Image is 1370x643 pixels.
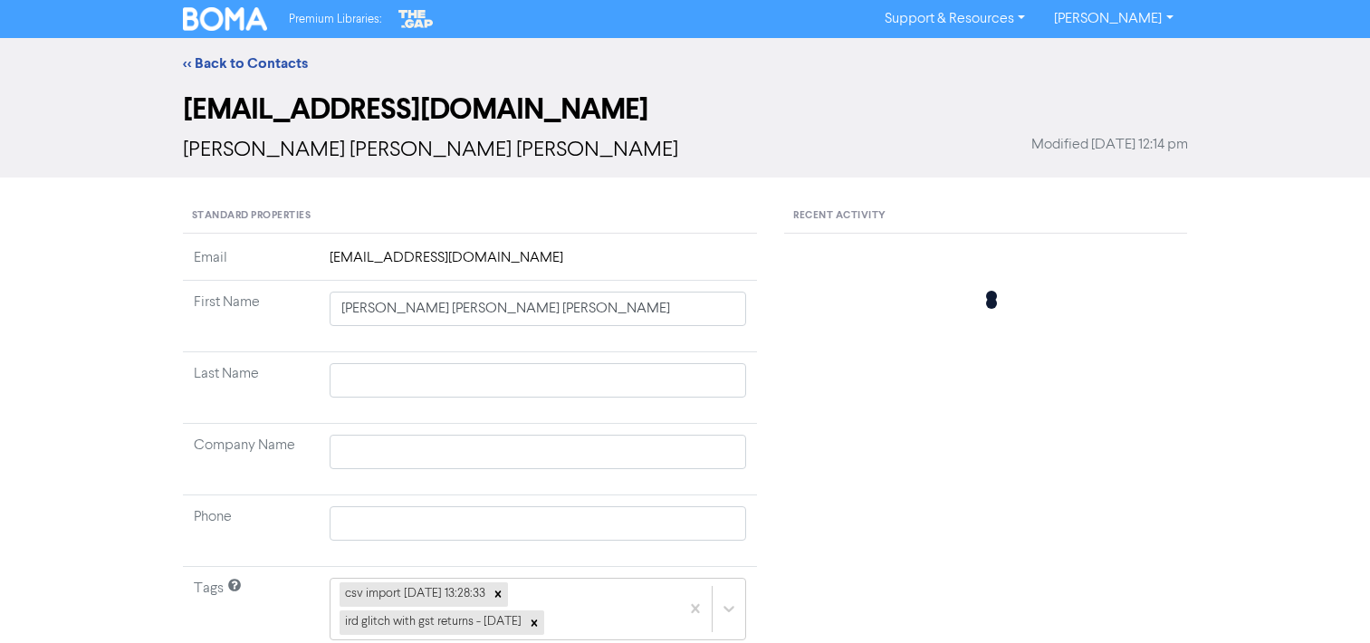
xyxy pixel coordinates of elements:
[183,54,308,72] a: << Back to Contacts
[340,582,488,606] div: csv import [DATE] 13:28:33
[1039,5,1187,34] a: [PERSON_NAME]
[289,14,381,25] span: Premium Libraries:
[183,139,678,161] span: [PERSON_NAME] [PERSON_NAME] [PERSON_NAME]
[319,247,758,281] td: [EMAIL_ADDRESS][DOMAIN_NAME]
[183,424,319,495] td: Company Name
[784,199,1187,234] div: Recent Activity
[396,7,436,31] img: The Gap
[183,199,758,234] div: Standard Properties
[1279,556,1370,643] iframe: Chat Widget
[1031,134,1188,156] span: Modified [DATE] 12:14 pm
[183,281,319,352] td: First Name
[340,610,524,634] div: ird glitch with gst returns - [DATE]
[183,7,268,31] img: BOMA Logo
[870,5,1039,34] a: Support & Resources
[183,495,319,567] td: Phone
[183,247,319,281] td: Email
[183,352,319,424] td: Last Name
[183,92,1188,127] h2: [EMAIL_ADDRESS][DOMAIN_NAME]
